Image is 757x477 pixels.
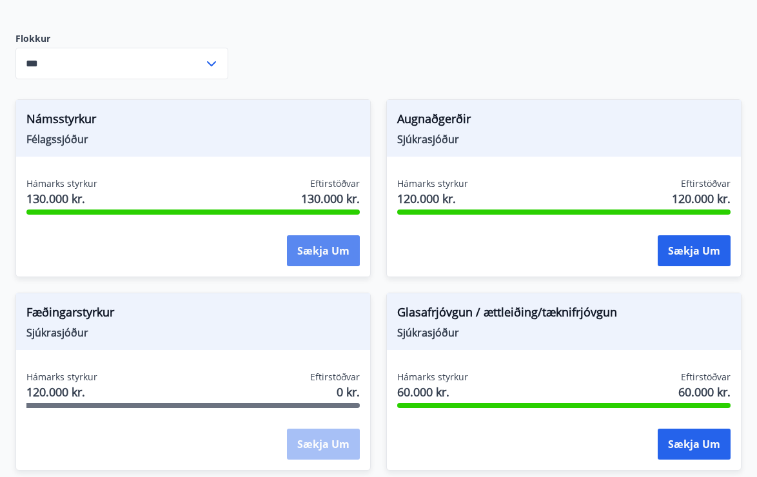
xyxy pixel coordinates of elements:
span: 120.000 kr. [397,190,468,207]
span: Eftirstöðvar [310,371,360,384]
span: Hámarks styrkur [26,371,97,384]
span: 120.000 kr. [672,190,731,207]
button: Sækja um [287,235,360,266]
span: Námsstyrkur [26,110,360,132]
span: Sjúkrasjóður [26,326,360,340]
span: Hámarks styrkur [397,371,468,384]
span: Glasafrjóvgun / ættleiðing/tæknifrjóvgun [397,304,731,326]
span: 0 kr. [337,384,360,400]
span: 60.000 kr. [397,384,468,400]
span: Augnaðgerðir [397,110,731,132]
span: Sjúkrasjóður [397,326,731,340]
span: Eftirstöðvar [310,177,360,190]
label: Flokkur [15,32,228,45]
span: Sjúkrasjóður [397,132,731,146]
span: 120.000 kr. [26,384,97,400]
span: 60.000 kr. [678,384,731,400]
span: 130.000 kr. [26,190,97,207]
button: Sækja um [658,429,731,460]
span: 130.000 kr. [301,190,360,207]
span: Hámarks styrkur [397,177,468,190]
span: Fæðingarstyrkur [26,304,360,326]
button: Sækja um [658,235,731,266]
span: Eftirstöðvar [681,371,731,384]
span: Félagssjóður [26,132,360,146]
span: Hámarks styrkur [26,177,97,190]
span: Eftirstöðvar [681,177,731,190]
